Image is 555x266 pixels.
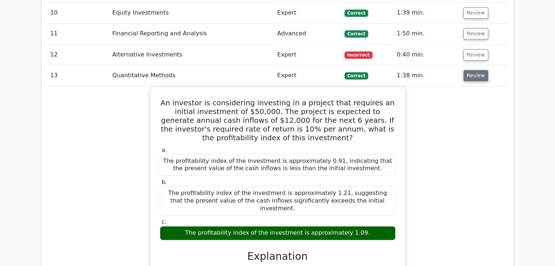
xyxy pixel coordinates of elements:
td: Advanced [274,23,342,44]
button: Review [463,28,488,39]
button: Review [463,49,488,60]
div: The profitability index of the investment is approximately 1.09. [160,226,396,240]
span: Correct [344,9,368,17]
td: 12 [47,44,109,65]
td: Financial Reporting and Analysis [109,23,274,44]
td: Expert [274,3,342,23]
span: Correct [344,30,368,38]
button: Review [463,70,488,81]
div: The profitability index of the investment is approximately 0.91, indicating that the present valu... [160,154,396,176]
td: 10 [47,3,109,23]
td: Quantitative Methods [109,65,274,86]
h5: An investor is considering investing in a project that requires an initial investment of $50,000.... [159,98,396,142]
span: c. [162,218,167,225]
span: Incorrect [344,51,373,59]
td: 1:39 min. [394,3,460,23]
button: Review [463,7,488,19]
td: Equity Investments [109,3,274,23]
td: Expert [274,65,342,86]
td: 1:38 min. [394,65,460,86]
span: Correct [344,72,368,79]
td: 1:50 min. [394,23,460,44]
td: Expert [274,44,342,65]
td: Alternative Investments [109,44,274,65]
span: b. [162,179,167,185]
td: 13 [47,65,109,86]
td: 11 [47,23,109,44]
span: a. [162,146,167,153]
div: The profitability index of the investment is approximately 1.21, suggesting that the present valu... [160,186,396,215]
td: 0:40 min. [394,44,460,65]
h3: Explanation [164,250,391,263]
